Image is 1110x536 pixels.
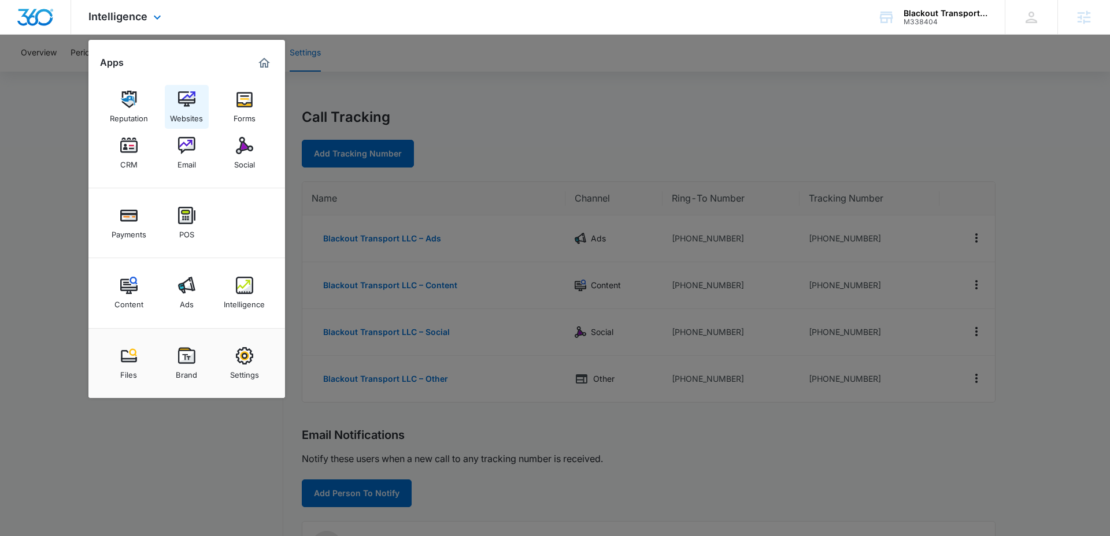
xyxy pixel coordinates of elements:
[120,364,137,379] div: Files
[170,108,203,123] div: Websites
[165,85,209,129] a: Websites
[234,108,256,123] div: Forms
[165,341,209,385] a: Brand
[110,108,148,123] div: Reputation
[88,10,147,23] span: Intelligence
[165,201,209,245] a: POS
[223,271,267,315] a: Intelligence
[165,271,209,315] a: Ads
[120,154,138,169] div: CRM
[107,85,151,129] a: Reputation
[107,271,151,315] a: Content
[100,57,124,68] h2: Apps
[904,9,988,18] div: account name
[107,131,151,175] a: CRM
[112,224,146,239] div: Payments
[230,364,259,379] div: Settings
[107,201,151,245] a: Payments
[223,85,267,129] a: Forms
[255,54,273,72] a: Marketing 360® Dashboard
[107,341,151,385] a: Files
[114,294,143,309] div: Content
[180,294,194,309] div: Ads
[223,341,267,385] a: Settings
[179,224,194,239] div: POS
[224,294,265,309] div: Intelligence
[177,154,196,169] div: Email
[165,131,209,175] a: Email
[223,131,267,175] a: Social
[234,154,255,169] div: Social
[176,364,197,379] div: Brand
[904,18,988,26] div: account id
